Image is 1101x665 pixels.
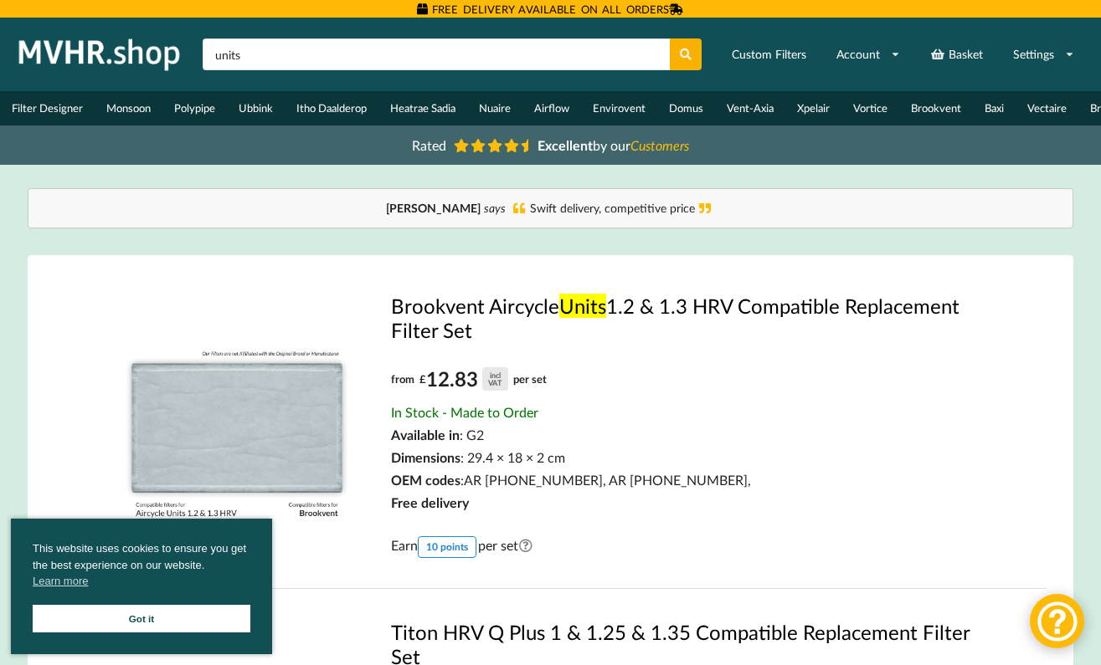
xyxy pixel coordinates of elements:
[559,294,606,318] mark: Units
[203,38,670,70] input: Search product name or part number...
[391,472,995,488] div: :
[227,91,285,125] a: Ubbink
[630,137,689,153] i: Customers
[95,91,162,125] a: Monsoon
[391,427,460,442] span: Available in
[899,91,973,125] a: Brookvent
[488,379,502,386] div: VAT
[391,449,460,465] span: Dimensions
[919,39,994,69] a: Basket
[45,200,1056,217] div: Swift delivery, competitive price
[419,366,507,392] div: 12.83
[162,91,227,125] a: Polypipe
[386,201,481,215] b: [PERSON_NAME]
[721,39,817,69] a: Custom Filters
[391,536,537,558] span: Earn per set
[33,605,250,632] a: Got it cookie
[715,91,785,125] a: Vent-Axia
[484,201,506,215] i: says
[1016,91,1078,125] a: Vectaire
[391,427,995,442] div: : G2
[391,472,460,488] span: OEM codes
[657,91,715,125] a: Domus
[391,372,414,386] span: from
[522,91,581,125] a: Airflow
[106,294,368,555] img: Brookvent_Aircycle_Units_1_2___1_3_HRV_.png
[419,366,426,392] span: £
[33,573,88,590] a: cookies - Learn more
[826,39,911,69] a: Account
[391,449,995,465] div: : 29.4 × 18 × 2 cm
[285,91,378,125] a: Itho Daalderop
[467,91,522,125] a: Nuaire
[391,404,995,420] div: In Stock - Made to Order
[400,131,702,159] a: Rated Excellentby ourCustomers
[785,91,841,125] a: Xpelair
[33,540,250,594] span: This website uses cookies to ensure you get the best experience on our website.
[513,372,547,386] span: per set
[418,536,476,558] div: 10 points
[581,91,657,125] a: Envirovent
[1002,39,1085,69] a: Settings
[464,472,751,488] span: AR [PHONE_NUMBER], AR [PHONE_NUMBER],
[378,91,467,125] a: Heatrae Sadia
[490,371,501,379] div: incl
[12,33,188,75] img: mvhr.shop.png
[412,137,446,153] span: Rated
[973,91,1016,125] a: Baxi
[11,519,272,654] div: cookieconsent
[391,294,995,342] a: Brookvent AircycleUnits1.2 & 1.3 HRV Compatible Replacement Filter Set
[391,494,995,510] div: Free delivery
[538,137,689,153] span: by our
[841,91,899,125] a: Vortice
[538,137,593,153] b: Excellent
